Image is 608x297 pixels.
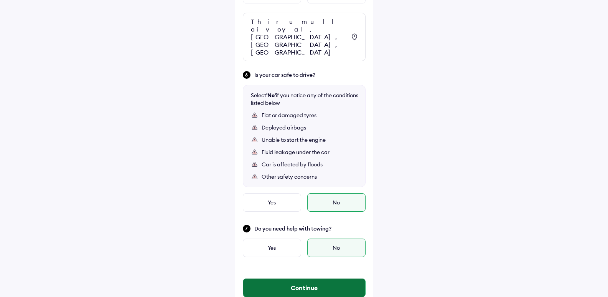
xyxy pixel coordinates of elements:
div: Car is affected by floods [262,161,358,168]
div: Other safety concerns [262,173,358,181]
div: No [307,239,366,257]
div: No [307,193,366,212]
div: Select if you notice any of the conditions listed below [251,91,358,107]
div: Thirumullaivoyal, [GEOGRAPHIC_DATA], [GEOGRAPHIC_DATA], [GEOGRAPHIC_DATA] [251,18,346,56]
span: Do you need help with towing? [254,225,366,232]
div: Deployed airbags [262,124,358,131]
div: Flat or damaged tyres [262,111,358,119]
b: 'No' [266,92,276,99]
div: Fluid leakage under the car [262,148,358,156]
div: Unable to start the engine [262,136,358,144]
span: Is your car safe to drive? [254,71,366,79]
div: Yes [243,239,301,257]
button: Continue [243,279,365,297]
div: Yes [243,193,301,212]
